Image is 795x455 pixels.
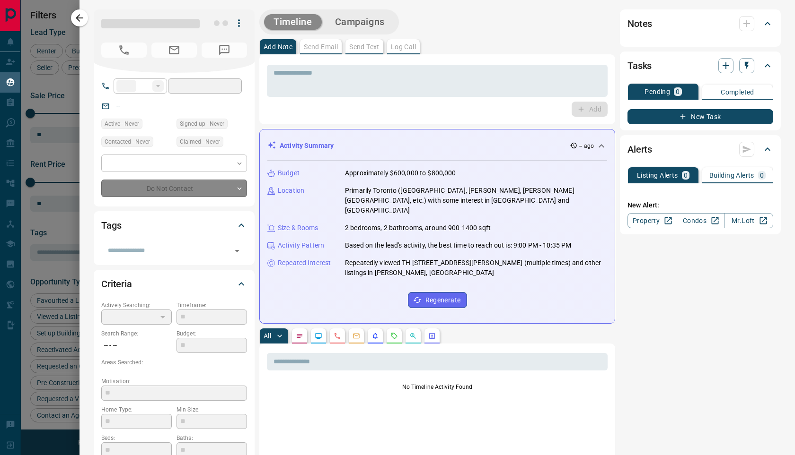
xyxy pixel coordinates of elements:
p: Activity Pattern [278,240,324,250]
p: 2 bedrooms, 2 bathrooms, around 900-1400 sqft [345,223,491,233]
svg: Calls [334,332,341,340]
button: Timeline [264,14,322,30]
svg: Listing Alerts [371,332,379,340]
p: Size & Rooms [278,223,318,233]
button: Campaigns [326,14,394,30]
p: -- - -- [101,338,172,353]
p: Search Range: [101,329,172,338]
span: Active - Never [105,119,139,129]
p: Budget: [177,329,247,338]
h2: Tags [101,218,121,233]
a: Property [627,213,676,228]
div: Tasks [627,54,773,77]
p: Add Note [264,43,292,50]
svg: Opportunities [409,332,417,340]
p: Activity Summary [280,141,334,151]
h2: Notes [627,16,652,31]
button: Regenerate [408,292,467,308]
p: All [264,333,271,339]
svg: Emails [353,332,360,340]
button: Open [230,244,244,258]
p: Approximately $600,000 to $800,000 [345,168,456,178]
span: Signed up - Never [180,119,224,129]
p: Building Alerts [709,172,754,179]
p: Completed [721,89,754,95]
span: Claimed - Never [180,137,220,146]
p: Based on the lead's activity, the best time to reach out is: 9:00 PM - 10:35 PM [345,240,571,250]
svg: Lead Browsing Activity [315,332,322,340]
div: Alerts [627,138,773,161]
p: Timeframe: [177,301,247,309]
p: Budget [278,168,300,178]
div: Activity Summary-- ago [267,137,607,155]
h2: Criteria [101,276,132,292]
button: New Task [627,109,773,124]
div: Do Not Contact [101,180,247,197]
span: No Email [151,43,197,58]
p: Listing Alerts [637,172,678,179]
a: -- [116,102,120,110]
p: Beds: [101,434,172,442]
p: Motivation: [101,377,247,386]
div: Criteria [101,273,247,295]
p: 0 [760,172,764,179]
p: Areas Searched: [101,358,247,367]
p: Repeatedly viewed TH [STREET_ADDRESS][PERSON_NAME] (multiple times) and other listings in [PERSON... [345,258,607,278]
svg: Notes [296,332,303,340]
span: Contacted - Never [105,137,150,146]
a: Condos [676,213,724,228]
p: Location [278,186,304,196]
p: Repeated Interest [278,258,331,268]
p: New Alert: [627,200,773,210]
span: No Number [101,43,147,58]
span: No Number [202,43,247,58]
p: Baths: [177,434,247,442]
div: Tags [101,214,247,237]
svg: Requests [390,332,398,340]
p: Min Size: [177,405,247,414]
p: Actively Searching: [101,301,172,309]
p: -- ago [579,142,594,150]
p: Pending [645,88,670,95]
div: Notes [627,12,773,35]
h2: Alerts [627,142,652,157]
p: Home Type: [101,405,172,414]
p: 0 [676,88,680,95]
p: 0 [684,172,688,179]
a: Mr.Loft [724,213,773,228]
p: Primarily Toronto ([GEOGRAPHIC_DATA], [PERSON_NAME], [PERSON_NAME][GEOGRAPHIC_DATA], etc.) with s... [345,186,607,215]
p: No Timeline Activity Found [267,383,608,391]
h2: Tasks [627,58,652,73]
svg: Agent Actions [428,332,436,340]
